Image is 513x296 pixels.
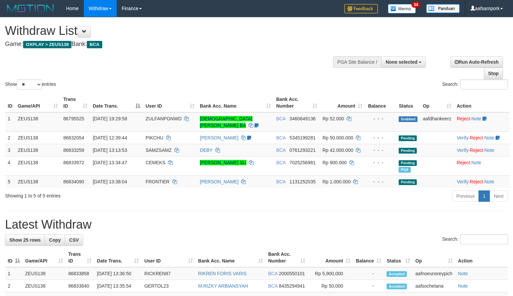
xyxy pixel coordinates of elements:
[308,280,353,292] td: Rp 50,000
[454,144,510,156] td: · ·
[5,41,335,48] h4: Game: Bank:
[65,234,83,246] a: CSV
[457,179,468,184] a: Verify
[22,267,66,280] td: ZEUS138
[15,93,61,112] th: Game/API: activate to sort column ascending
[399,160,417,166] span: Pending
[454,112,510,132] td: ·
[15,144,61,156] td: ZEUS138
[457,135,468,140] a: Verify
[387,271,407,277] span: Accepted
[63,135,84,140] span: 86832054
[5,79,56,90] label: Show entries
[470,147,483,153] a: Reject
[268,271,278,276] span: BCA
[420,93,454,112] th: Op: activate to sort column ascending
[490,190,508,202] a: Next
[442,234,508,244] label: Search:
[458,283,468,289] a: Note
[94,267,141,280] td: [DATE] 13:36:50
[368,147,393,154] div: - - -
[15,131,61,144] td: ZEUS138
[5,190,209,199] div: Showing 1 to 5 of 5 entries
[457,147,468,153] a: Verify
[308,248,353,267] th: Amount: activate to sort column ascending
[69,237,79,243] span: CSV
[413,280,455,292] td: aafsochetana
[368,115,393,122] div: - - -
[93,160,127,165] span: [DATE] 13:34:47
[143,93,197,112] th: User ID: activate to sort column ascending
[454,175,510,188] td: · ·
[200,116,252,128] a: [DEMOGRAPHIC_DATA][PERSON_NAME] BA
[22,248,66,267] th: Game/API: activate to sort column ascending
[17,79,42,90] select: Showentries
[353,280,384,292] td: -
[195,248,266,267] th: Bank Acc. Name: activate to sort column ascending
[5,267,22,280] td: 1
[399,179,417,185] span: Pending
[5,156,15,175] td: 4
[470,179,483,184] a: Reject
[484,179,495,184] a: Note
[200,160,246,165] a: [PERSON_NAME] SU
[146,116,181,121] span: ZULFANPGNWD
[22,280,66,292] td: ZEUS138
[484,68,503,79] a: Stop
[289,116,316,121] span: Copy 3460649136 to clipboard
[49,237,61,243] span: Copy
[93,116,127,121] span: [DATE] 19:29:58
[387,284,407,289] span: Accepted
[484,147,495,153] a: Note
[23,41,71,48] span: OXPLAY > ZEUS138
[93,179,127,184] span: [DATE] 13:38:04
[323,135,353,140] span: Rp 50.000.000
[458,271,468,276] a: Note
[454,93,510,112] th: Action
[93,135,127,140] span: [DATE] 12:39:44
[399,148,417,154] span: Pending
[200,179,238,184] a: [PERSON_NAME]
[388,4,416,13] img: Button%20Memo.svg
[457,160,470,165] a: Reject
[66,248,94,267] th: Trans ID: activate to sort column ascending
[470,135,483,140] a: Reject
[455,248,508,267] th: Action
[420,112,454,132] td: aafdhankeerz
[146,160,165,165] span: CEMEKS
[94,248,141,267] th: Date Trans.: activate to sort column ascending
[411,2,420,8] span: 34
[146,179,170,184] span: FRONTIER
[399,116,417,122] span: Grabbed
[5,3,56,13] img: MOTION_logo.png
[5,280,22,292] td: 2
[279,271,305,276] span: Copy 2000550101 to clipboard
[93,147,127,153] span: [DATE] 13:13:53
[141,248,195,267] th: User ID: activate to sort column ascending
[478,190,490,202] a: 1
[471,116,481,121] a: Note
[399,135,417,141] span: Pending
[63,147,84,153] span: 86833259
[5,131,15,144] td: 2
[5,234,45,246] a: Show 25 rows
[381,56,426,68] button: None selected
[5,24,335,38] h1: Withdraw List
[146,135,163,140] span: PIKCHU
[368,178,393,185] div: - - -
[141,267,195,280] td: RICKREN87
[266,248,308,267] th: Bank Acc. Number: activate to sort column ascending
[344,4,378,13] img: Feedback.jpg
[452,190,479,202] a: Previous
[268,283,278,289] span: BCA
[63,179,84,184] span: 86834090
[442,79,508,90] label: Search:
[198,271,246,276] a: RIKREN FORIS VARIS
[63,160,84,165] span: 86833972
[5,175,15,188] td: 5
[15,112,61,132] td: ZEUS138
[386,59,417,65] span: None selected
[450,56,503,68] a: Run Auto-Refresh
[454,156,510,175] td: ·
[396,93,420,112] th: Status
